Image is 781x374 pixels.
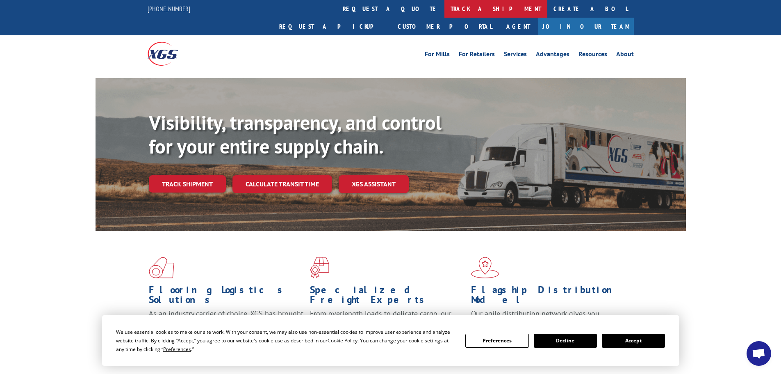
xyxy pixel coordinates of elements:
[425,51,450,60] a: For Mills
[471,309,622,328] span: Our agile distribution network gives you nationwide inventory management on demand.
[747,341,771,366] div: Open chat
[534,334,597,348] button: Decline
[149,257,174,278] img: xgs-icon-total-supply-chain-intelligence-red
[116,328,455,353] div: We use essential cookies to make our site work. With your consent, we may also use non-essential ...
[328,337,357,344] span: Cookie Policy
[538,18,634,35] a: Join Our Team
[273,18,392,35] a: Request a pickup
[536,51,569,60] a: Advantages
[148,5,190,13] a: [PHONE_NUMBER]
[392,18,498,35] a: Customer Portal
[471,257,499,278] img: xgs-icon-flagship-distribution-model-red
[504,51,527,60] a: Services
[149,285,304,309] h1: Flooring Logistics Solutions
[459,51,495,60] a: For Retailers
[465,334,528,348] button: Preferences
[149,309,303,338] span: As an industry carrier of choice, XGS has brought innovation and dedication to flooring logistics...
[149,110,442,159] b: Visibility, transparency, and control for your entire supply chain.
[310,257,329,278] img: xgs-icon-focused-on-flooring-red
[149,175,226,193] a: Track shipment
[578,51,607,60] a: Resources
[102,315,679,366] div: Cookie Consent Prompt
[498,18,538,35] a: Agent
[310,309,465,345] p: From overlength loads to delicate cargo, our experienced staff knows the best way to move your fr...
[339,175,409,193] a: XGS ASSISTANT
[602,334,665,348] button: Accept
[616,51,634,60] a: About
[232,175,332,193] a: Calculate transit time
[310,285,465,309] h1: Specialized Freight Experts
[471,285,626,309] h1: Flagship Distribution Model
[163,346,191,353] span: Preferences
